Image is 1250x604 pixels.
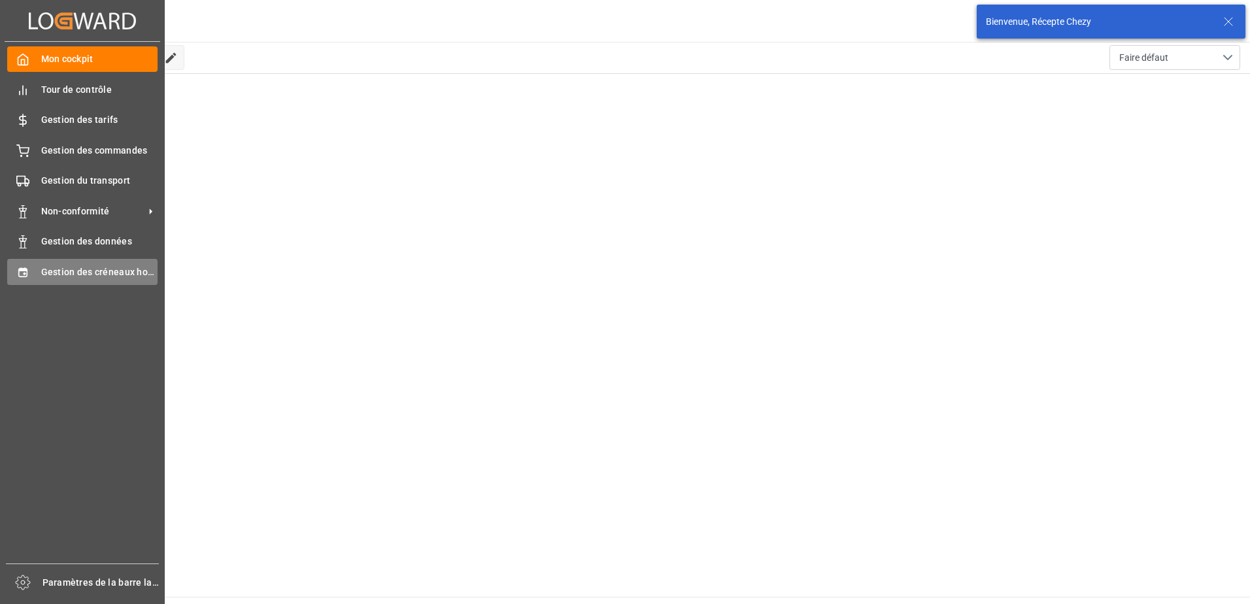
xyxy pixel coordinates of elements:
[41,174,158,188] span: Gestion du transport
[7,46,158,72] a: Mon cockpit
[41,235,158,248] span: Gestion des données
[7,137,158,163] a: Gestion des commandes
[42,576,160,590] span: Paramètres de la barre latérale
[41,52,158,66] span: Mon cockpit
[7,229,158,254] a: Gestion des données
[41,113,158,127] span: Gestion des tarifs
[7,107,158,133] a: Gestion des tarifs
[986,15,1211,29] div: Bienvenue, Récepte Chezy
[7,168,158,193] a: Gestion du transport
[1109,45,1240,70] button: Ouvrir le menu
[41,144,158,158] span: Gestion des commandes
[1119,51,1168,65] span: Faire défaut
[41,205,144,218] span: Non-conformité
[7,259,158,284] a: Gestion des créneaux horaires
[41,83,158,97] span: Tour de contrôle
[41,265,158,279] span: Gestion des créneaux horaires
